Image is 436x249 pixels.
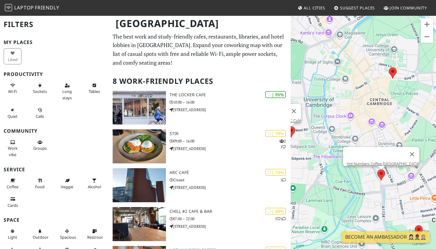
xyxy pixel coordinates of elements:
span: Suggest Places [340,5,375,11]
p: [STREET_ADDRESS] [170,107,291,113]
button: Cards [4,194,21,210]
span: Coffee [7,184,18,189]
h3: Chill #2 Cafe & Bar [170,209,291,214]
span: Power sockets [33,89,47,94]
button: Tables [85,80,103,97]
a: Suggest Places [332,2,378,13]
h3: Space [4,217,105,223]
span: People working [8,145,18,157]
a: Join Community [381,2,429,13]
img: ARC Café [113,168,166,202]
p: 1 1 [275,216,286,222]
div: | 95% [265,91,286,98]
button: Quiet [4,105,21,121]
button: Light [4,226,21,242]
span: Join Community [390,5,427,11]
a: Chill #2 Cafe & Bar | 68% 11 Chill #2 Cafe & Bar 07:00 – 22:00 [STREET_ADDRESS] [109,207,291,241]
div: | 68% [265,208,286,215]
h3: Stir [170,131,291,136]
h3: The Locker Cafe [170,92,291,97]
p: [STREET_ADDRESS] [170,223,291,229]
p: 09:00 – 16:00 [170,138,291,144]
button: Coffee [4,176,21,192]
button: Long stays [58,80,76,103]
img: LaptopFriendly [5,4,12,11]
span: Credit cards [8,203,18,208]
span: Spacious [60,234,76,240]
button: Work vibe [4,137,21,159]
span: Long stays [62,89,72,100]
button: Alcohol [85,176,103,192]
a: The Locker Cafe | 95% The Locker Cafe 10:00 – 16:00 [STREET_ADDRESS] [109,90,291,124]
button: Restroom [85,226,103,242]
span: Friendly [35,4,59,11]
p: 07:00 – 22:00 [170,216,291,222]
a: ARC Café | 73% 1 ARC Café Closed [STREET_ADDRESS] [109,168,291,202]
p: 1 [280,177,286,183]
h3: Productivity [4,71,105,77]
img: Chill #2 Cafe & Bar [113,207,166,241]
span: Laptop [14,4,34,11]
p: 2 1 [279,138,286,150]
span: Quiet [8,114,18,119]
h3: Community [4,128,105,134]
span: Work-friendly tables [89,89,100,94]
span: Veggie [61,184,73,189]
button: Food [31,176,49,192]
h3: ARC Café [170,170,291,175]
h2: 8 Work-Friendly Places [113,72,287,90]
div: | 79% [265,130,286,137]
img: Stir [113,129,166,163]
h3: My Places [4,39,105,45]
button: Spacious [58,226,76,242]
button: Wi-Fi [4,80,21,97]
span: Video/audio calls [36,114,44,119]
img: The Locker Cafe [113,90,166,124]
span: Alcohol [88,184,101,189]
p: [STREET_ADDRESS] [170,185,291,190]
button: Zoom in [421,18,433,30]
span: Group tables [33,145,47,151]
p: The best work and study-friendly cafes, restaurants, libraries, and hotel lobbies in [GEOGRAPHIC_... [113,32,287,67]
span: Restroom [87,234,105,240]
span: Stable Wi-Fi [8,89,17,94]
button: Groups [31,137,49,153]
p: 10:00 – 16:00 [170,99,291,105]
a: Hot Numbers Coffee [GEOGRAPHIC_DATA] [347,162,419,166]
span: Outdoor area [33,234,48,240]
h3: Service [4,167,105,172]
h2: Filters [4,15,105,34]
button: Close [405,147,419,162]
a: ARC Café [285,118,301,123]
a: All Cities [295,2,328,13]
span: Natural light [8,234,17,240]
div: | 73% [265,169,286,176]
p: Closed [170,177,291,183]
button: Close [287,104,301,118]
button: Veggie [58,176,76,192]
button: Zoom out [421,31,433,43]
button: Sockets [31,80,49,97]
p: [STREET_ADDRESS] [170,146,291,152]
h1: [GEOGRAPHIC_DATA] [111,15,289,32]
button: Calls [31,105,49,121]
a: LaptopFriendly LaptopFriendly [5,3,59,13]
a: Stir | 79% 21 Stir 09:00 – 16:00 [STREET_ADDRESS] [109,129,291,163]
span: Food [35,184,45,189]
button: Outdoor [31,226,49,242]
span: All Cities [304,5,325,11]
